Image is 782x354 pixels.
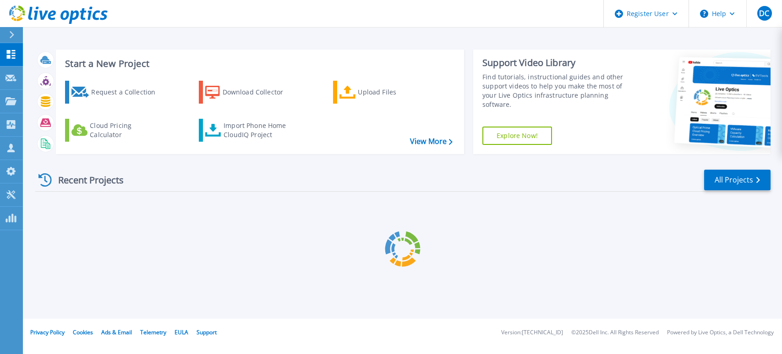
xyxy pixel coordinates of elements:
[65,81,167,104] a: Request a Collection
[65,119,167,142] a: Cloud Pricing Calculator
[224,121,295,139] div: Import Phone Home CloudIQ Project
[101,328,132,336] a: Ads & Email
[704,170,771,190] a: All Projects
[35,169,136,191] div: Recent Projects
[30,328,65,336] a: Privacy Policy
[223,83,296,101] div: Download Collector
[482,72,633,109] div: Find tutorials, instructional guides and other support videos to help you make the most of your L...
[140,328,166,336] a: Telemetry
[358,83,431,101] div: Upload Files
[73,328,93,336] a: Cookies
[571,330,659,336] li: © 2025 Dell Inc. All Rights Reserved
[667,330,774,336] li: Powered by Live Optics, a Dell Technology
[759,10,769,17] span: DC
[65,59,452,69] h3: Start a New Project
[410,137,453,146] a: View More
[501,330,563,336] li: Version: [TECHNICAL_ID]
[175,328,188,336] a: EULA
[91,83,164,101] div: Request a Collection
[199,81,301,104] a: Download Collector
[482,127,552,145] a: Explore Now!
[90,121,163,139] div: Cloud Pricing Calculator
[333,81,435,104] a: Upload Files
[482,57,633,69] div: Support Video Library
[197,328,217,336] a: Support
